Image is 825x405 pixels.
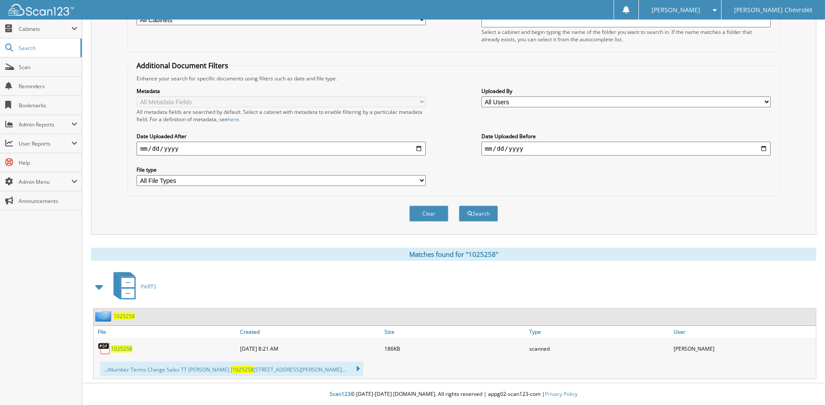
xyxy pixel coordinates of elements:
label: Uploaded By [481,87,771,95]
span: [PERSON_NAME] [651,7,700,13]
a: PARTS [108,269,157,304]
img: PDF.png [98,342,111,355]
a: 1025258 [111,345,132,352]
button: Search [459,206,498,222]
img: folder2.png [95,311,114,322]
label: Date Uploaded After [137,133,426,140]
span: User Reports [19,140,71,147]
span: Bookmarks [19,102,77,109]
a: Type [527,326,671,338]
span: Admin Menu [19,178,71,186]
a: Created [238,326,382,338]
span: 1025258 [232,366,254,373]
a: here [228,116,239,123]
div: [PERSON_NAME] [671,340,816,357]
img: scan123-logo-white.svg [9,4,74,16]
span: Scan123 [330,390,351,398]
a: 1025258 [114,312,135,320]
label: File type [137,166,426,173]
div: Matches found for "1025258" [91,248,816,261]
a: User [671,326,816,338]
a: File [94,326,238,338]
label: Date Uploaded Before [481,133,771,140]
input: start [137,142,426,156]
span: Search [19,44,76,52]
div: All metadata fields are searched by default. Select a cabinet with metadata to enable filtering b... [137,108,426,123]
button: Clear [409,206,448,222]
div: Enhance your search for specific documents using filters such as date and file type. [132,75,775,82]
div: ...tNumber Terms Charge Sales TT [PERSON_NAME] ] [STREET_ADDRESS][PERSON_NAME]... [100,362,363,376]
input: end [481,142,771,156]
div: [DATE] 8:21 AM [238,340,382,357]
a: Size [382,326,527,338]
span: Announcements [19,197,77,205]
div: Select a cabinet and begin typing the name of the folder you want to search in. If the name match... [481,28,771,43]
span: Reminders [19,83,77,90]
span: Scan [19,63,77,71]
a: Privacy Policy [545,390,578,398]
div: scanned [527,340,671,357]
span: Help [19,159,77,166]
iframe: Chat Widget [782,363,825,405]
span: Admin Reports [19,121,71,128]
span: PARTS [141,283,157,290]
span: Cabinets [19,25,71,33]
div: 186KB [382,340,527,357]
span: [PERSON_NAME] Chevrolet [734,7,812,13]
legend: Additional Document Filters [132,61,233,70]
div: © [DATE]-[DATE] [DOMAIN_NAME]. All rights reserved | appg02-scan123-com | [82,384,825,405]
label: Metadata [137,87,426,95]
